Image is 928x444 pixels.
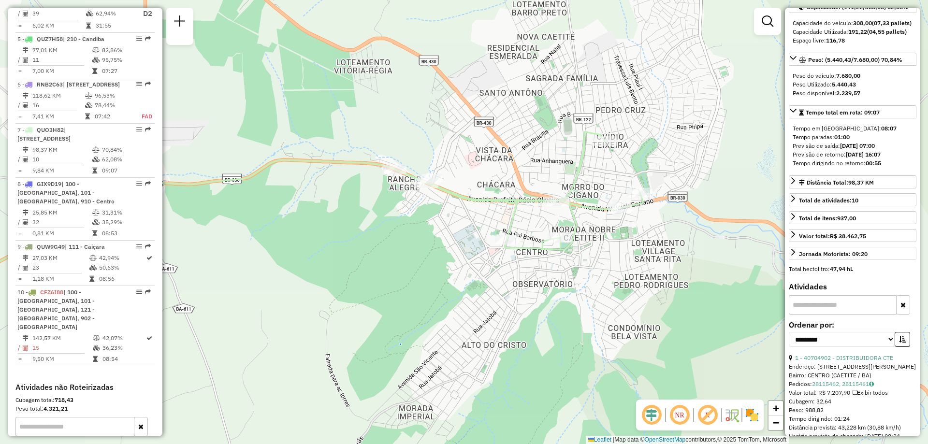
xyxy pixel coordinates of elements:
strong: 937,00 [837,215,856,222]
div: Total de itens: [799,214,856,223]
div: Tempo em [GEOGRAPHIC_DATA]: [793,124,913,133]
i: Rota otimizada [146,255,152,261]
i: Total de Atividades [23,157,29,162]
i: Total de Atividades [23,11,29,16]
i: Total de Atividades [23,102,29,108]
td: / [17,155,22,164]
td: 39 [32,8,86,20]
em: Opções [136,127,142,132]
i: % de utilização da cubagem [86,11,93,16]
span: QUW9G49 [37,243,65,250]
td: 11 [32,55,92,65]
td: 7,00 KM [32,66,92,76]
i: Tempo total em rota [92,230,97,236]
td: 09:07 [101,166,150,175]
td: 98,37 KM [32,145,92,155]
strong: 01:00 [834,133,850,141]
td: 31,31% [101,208,150,217]
button: Ordem crescente [895,332,910,347]
span: QUO3H82 [37,126,64,133]
span: | 100 - [GEOGRAPHIC_DATA], 101 - [GEOGRAPHIC_DATA], 121 - [GEOGRAPHIC_DATA], 902 - [GEOGRAPHIC_DATA] [17,288,95,330]
p: D2 [135,8,152,19]
td: 07:42 [94,112,132,121]
div: Distância Total: [799,178,874,187]
a: Zoom out [768,415,783,430]
em: Opções [136,181,142,186]
div: Peso Utilizado: [793,80,913,89]
a: Total de itens:937,00 [789,211,916,224]
td: / [17,217,22,227]
em: Rota exportada [145,127,151,132]
td: 7,41 KM [32,112,85,121]
div: Tempo dirigindo: 01:24 [789,415,916,423]
i: Distância Total [23,147,29,153]
i: % de utilização do peso [92,210,100,215]
span: CFZ6I88 [40,288,63,296]
strong: 08:07 [881,125,897,132]
strong: 47,94 hL [830,265,853,272]
strong: 00:55 [866,159,881,167]
td: 50,63% [99,263,145,272]
strong: [DATE] 16:07 [846,151,881,158]
div: Capacidade do veículo: [793,19,913,28]
strong: 7.680,00 [836,72,860,79]
div: Peso total: [15,404,155,413]
div: Previsão de saída: [793,142,913,150]
i: Total de Atividades [23,265,29,271]
div: Tempo dirigindo no retorno: [793,159,913,168]
a: Leaflet [588,436,611,443]
label: Ordenar por: [789,319,916,330]
span: | [613,436,614,443]
span: 7 - [17,126,71,142]
em: Rota exportada [145,36,151,42]
a: 28115462, 28115461 [812,380,874,387]
span: + [773,402,779,414]
td: / [17,100,22,110]
td: 42,94% [99,253,145,263]
span: Exibir rótulo [696,403,719,427]
div: Espaço livre: [793,36,913,45]
a: Total de atividades:10 [789,193,916,206]
i: Distância Total [23,93,29,99]
td: 142,57 KM [32,333,92,343]
td: = [17,354,22,364]
i: Tempo total em rota [89,276,94,282]
td: 27,03 KM [32,253,89,263]
span: 98,37 KM [848,179,874,186]
i: % de utilização da cubagem [92,219,100,225]
i: Tempo total em rota [86,23,91,29]
td: 31:55 [95,21,134,30]
em: Rota exportada [145,289,151,295]
strong: 116,78 [826,37,845,44]
td: 62,08% [101,155,150,164]
a: 1 - 40704902 - DISTRIBUIDORA CTE [795,354,893,361]
div: Distância prevista: 43,228 km (30,88 km/h) [789,423,916,432]
i: % de utilização do peso [92,147,100,153]
i: Total de Atividades [23,345,29,351]
span: Cubagem: 32,64 [789,398,831,405]
td: 70,84% [101,145,150,155]
em: Rota exportada [145,181,151,186]
i: Tempo total em rota [85,114,90,119]
i: % de utilização do peso [92,47,100,53]
a: Tempo total em rota: 09:07 [789,105,916,118]
span: | 100 - [GEOGRAPHIC_DATA], 101 - [GEOGRAPHIC_DATA], 910 - Centro [17,180,115,205]
a: Zoom in [768,401,783,415]
td: 08:53 [101,229,150,238]
i: % de utilização da cubagem [92,157,100,162]
td: 78,44% [94,100,132,110]
td: 9,50 KM [32,354,92,364]
td: 25,85 KM [32,208,92,217]
strong: 191,22 [848,28,867,35]
div: Cubagem total: [15,396,155,404]
span: Peso: 988,82 [789,406,824,414]
em: Rota exportada [145,243,151,249]
div: Valor total: R$ 7.207,90 [789,388,916,397]
i: % de utilização da cubagem [85,102,92,108]
span: 9 - [17,243,105,250]
img: Fluxo de ruas [724,407,739,423]
span: Total de atividades: [799,197,858,204]
i: Rota otimizada [146,335,152,341]
td: = [17,229,22,238]
span: 6 - [17,81,120,88]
